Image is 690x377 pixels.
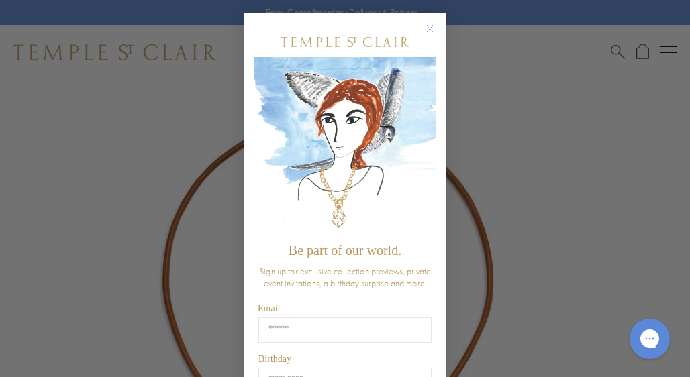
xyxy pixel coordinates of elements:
[259,265,431,289] span: Sign up for exclusive collection previews, private event invitations, a birthday surprise and more.
[289,243,401,258] span: Be part of our world.
[428,27,445,44] button: Close dialog
[258,303,280,313] span: Email
[623,314,677,364] iframe: Gorgias live chat messenger
[254,57,436,236] img: c4a9eb12-d91a-4d4a-8ee0-386386f4f338.jpeg
[281,37,409,47] img: Temple St. Clair
[258,354,291,364] span: Birthday
[258,317,432,343] input: Email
